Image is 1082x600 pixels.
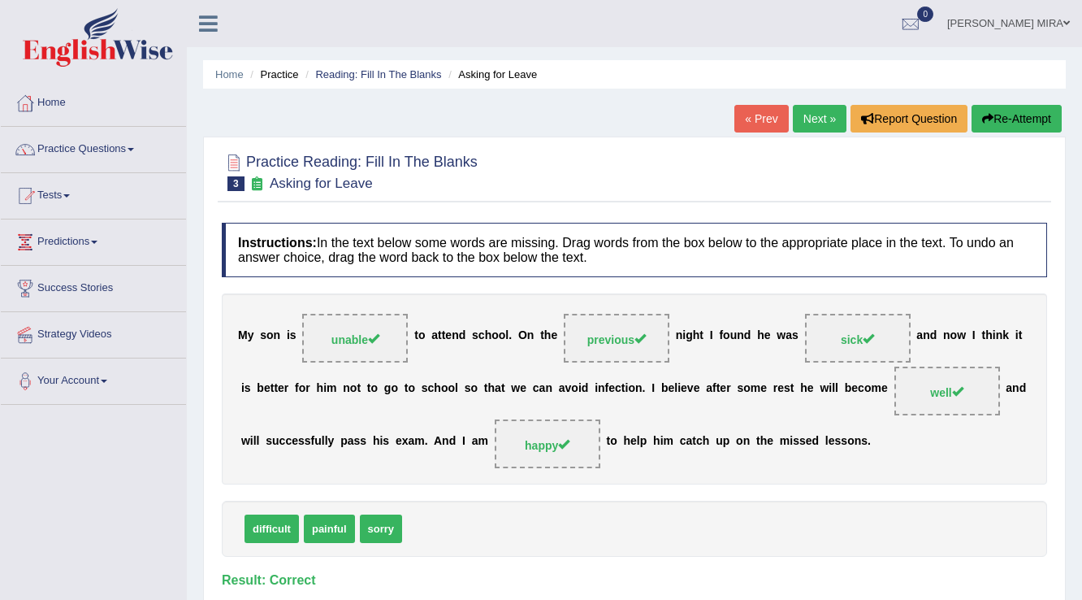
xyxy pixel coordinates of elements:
[841,333,874,346] span: sick
[861,435,868,448] b: s
[518,329,527,342] b: O
[693,329,700,342] b: h
[726,382,730,395] b: r
[367,382,371,395] b: t
[462,435,465,448] b: I
[825,435,829,448] b: l
[302,314,408,363] span: Drop target
[323,382,327,395] b: i
[756,435,760,448] b: t
[640,435,647,448] b: p
[719,329,723,342] b: f
[812,435,820,448] b: d
[428,382,435,395] b: c
[957,329,966,342] b: w
[250,435,253,448] b: i
[625,382,629,395] b: i
[630,435,637,448] b: e
[472,435,478,448] b: a
[692,435,696,448] b: t
[266,329,274,342] b: o
[478,435,487,448] b: m
[660,435,664,448] b: i
[699,329,703,342] b: t
[606,435,610,448] b: t
[304,515,355,543] span: painful
[327,382,336,395] b: m
[485,329,492,342] b: h
[505,329,509,342] b: l
[222,573,1047,588] h4: Result:
[360,435,366,448] b: s
[930,386,963,399] span: well
[441,382,448,395] b: o
[328,435,335,448] b: y
[635,382,643,395] b: n
[222,150,478,191] h2: Practice Reading: Fill In The Blanks
[331,333,379,346] span: unable
[414,435,424,448] b: m
[449,435,457,448] b: d
[299,382,306,395] b: o
[832,382,835,395] b: l
[993,329,996,342] b: i
[668,382,674,395] b: e
[565,382,572,395] b: v
[621,382,625,395] b: t
[284,382,288,395] b: r
[723,329,730,342] b: o
[357,382,361,395] b: t
[245,382,251,395] b: s
[972,105,1062,133] button: Re-Attempt
[348,435,354,448] b: a
[703,435,710,448] b: h
[298,435,305,448] b: s
[686,435,693,448] b: a
[582,382,589,395] b: d
[478,329,485,342] b: c
[274,382,278,395] b: t
[422,382,428,395] b: s
[360,515,403,543] span: sorry
[923,329,930,342] b: n
[661,382,669,395] b: b
[943,329,950,342] b: n
[793,435,799,448] b: s
[295,382,299,395] b: f
[653,435,660,448] b: h
[322,435,325,448] b: l
[835,435,842,448] b: s
[682,329,686,342] b: i
[511,382,520,395] b: w
[780,435,790,448] b: m
[305,382,309,395] b: r
[215,68,244,80] a: Home
[800,382,807,395] b: h
[628,382,635,395] b: o
[706,382,712,395] b: a
[767,435,773,448] b: e
[414,329,418,342] b: t
[858,382,864,395] b: c
[287,329,290,342] b: i
[425,435,428,448] b: .
[314,435,322,448] b: u
[278,382,284,395] b: e
[1,266,186,307] a: Success Stories
[1015,329,1019,342] b: i
[260,329,266,342] b: s
[279,435,286,448] b: c
[677,382,681,395] b: i
[379,435,383,448] b: i
[680,435,686,448] b: c
[434,435,442,448] b: A
[488,382,496,395] b: h
[681,382,687,395] b: e
[881,382,888,395] b: e
[373,435,380,448] b: h
[972,329,976,342] b: I
[805,314,911,363] span: Drop target
[806,435,812,448] b: e
[290,329,296,342] b: s
[605,382,609,395] b: f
